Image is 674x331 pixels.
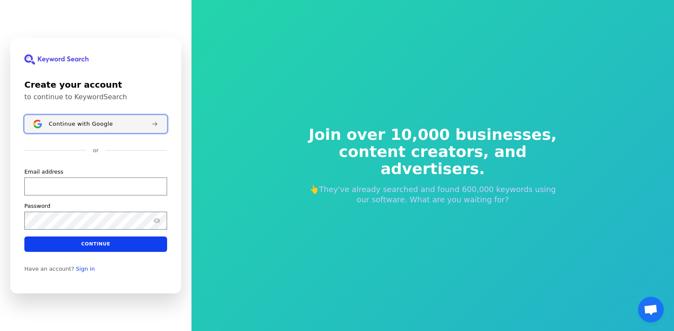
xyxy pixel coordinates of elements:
[24,54,88,65] img: KeywordSearch
[33,120,42,128] img: Sign in with Google
[93,147,98,154] p: or
[152,216,162,226] button: Show password
[24,115,167,133] button: Sign in with GoogleContinue with Google
[24,93,167,101] p: to continue to KeywordSearch
[24,266,74,272] span: Have an account?
[303,126,563,143] span: Join over 10,000 businesses,
[303,184,563,205] p: 👆They've already searched and found 600,000 keywords using our software. What are you waiting for?
[638,297,664,322] div: Open chat
[49,121,113,127] span: Continue with Google
[24,168,63,176] label: Email address
[303,143,563,177] span: content creators, and advertisers.
[24,202,50,210] label: Password
[76,266,95,272] a: Sign in
[24,236,167,252] button: Continue
[24,78,167,91] h1: Create your account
